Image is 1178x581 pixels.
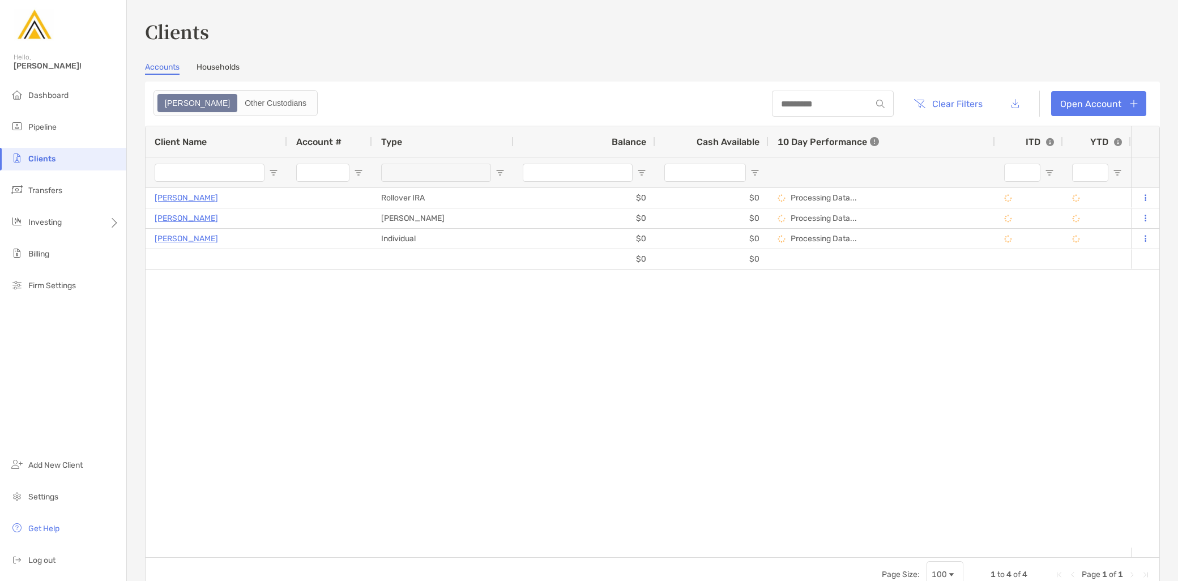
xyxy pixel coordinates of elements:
[28,122,57,132] span: Pipeline
[1004,194,1012,202] img: Processing Data icon
[1113,168,1122,177] button: Open Filter Menu
[28,524,59,533] span: Get Help
[514,229,655,249] div: $0
[1004,235,1012,243] img: Processing Data icon
[28,492,58,502] span: Settings
[514,188,655,208] div: $0
[153,90,318,116] div: segmented control
[155,136,207,147] span: Client Name
[997,570,1005,579] span: to
[1102,570,1107,579] span: 1
[1072,164,1108,182] input: YTD Filter Input
[882,570,920,579] div: Page Size:
[1128,570,1137,579] div: Next Page
[876,100,885,108] img: input icon
[14,5,54,45] img: Zoe Logo
[905,91,991,116] button: Clear Filters
[145,18,1160,44] h3: Clients
[750,168,759,177] button: Open Filter Menu
[1055,570,1064,579] div: First Page
[1109,570,1116,579] span: of
[10,88,24,101] img: dashboard icon
[28,556,56,565] span: Log out
[1022,570,1027,579] span: 4
[155,191,218,205] a: [PERSON_NAME]
[269,168,278,177] button: Open Filter Menu
[637,168,646,177] button: Open Filter Menu
[381,136,402,147] span: Type
[155,211,218,225] a: [PERSON_NAME]
[1045,168,1054,177] button: Open Filter Menu
[1141,570,1150,579] div: Last Page
[10,489,24,503] img: settings icon
[514,208,655,228] div: $0
[28,91,69,100] span: Dashboard
[991,570,996,579] span: 1
[791,213,857,223] p: Processing Data...
[1068,570,1077,579] div: Previous Page
[791,234,857,243] p: Processing Data...
[612,136,646,147] span: Balance
[496,168,505,177] button: Open Filter Menu
[28,154,56,164] span: Clients
[296,136,342,147] span: Account #
[10,553,24,566] img: logout icon
[28,460,83,470] span: Add New Client
[296,164,349,182] input: Account # Filter Input
[197,62,240,75] a: Households
[791,193,857,203] p: Processing Data...
[523,164,633,182] input: Balance Filter Input
[1004,164,1040,182] input: ITD Filter Input
[372,188,514,208] div: Rollover IRA
[664,164,746,182] input: Cash Available Filter Input
[1072,235,1080,243] img: Processing Data icon
[372,229,514,249] div: Individual
[145,62,180,75] a: Accounts
[1072,194,1080,202] img: Processing Data icon
[1006,570,1011,579] span: 4
[778,126,879,157] div: 10 Day Performance
[10,458,24,471] img: add_new_client icon
[238,95,313,111] div: Other Custodians
[1004,215,1012,223] img: Processing Data icon
[10,521,24,535] img: get-help icon
[10,278,24,292] img: firm-settings icon
[28,281,76,290] span: Firm Settings
[14,61,119,71] span: [PERSON_NAME]!
[10,151,24,165] img: clients icon
[1026,136,1054,147] div: ITD
[354,168,363,177] button: Open Filter Menu
[10,119,24,133] img: pipeline icon
[655,249,769,269] div: $0
[778,235,786,243] img: Processing Data icon
[1090,136,1122,147] div: YTD
[778,215,786,223] img: Processing Data icon
[28,186,62,195] span: Transfers
[28,249,49,259] span: Billing
[10,183,24,196] img: transfers icon
[655,188,769,208] div: $0
[1072,215,1080,223] img: Processing Data icon
[1082,570,1100,579] span: Page
[10,215,24,228] img: investing icon
[1013,570,1021,579] span: of
[159,95,236,111] div: Zoe
[655,208,769,228] div: $0
[1118,570,1123,579] span: 1
[28,217,62,227] span: Investing
[155,164,264,182] input: Client Name Filter Input
[10,246,24,260] img: billing icon
[514,249,655,269] div: $0
[697,136,759,147] span: Cash Available
[932,570,947,579] div: 100
[778,194,786,202] img: Processing Data icon
[1051,91,1146,116] a: Open Account
[155,232,218,246] a: [PERSON_NAME]
[655,229,769,249] div: $0
[372,208,514,228] div: [PERSON_NAME]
